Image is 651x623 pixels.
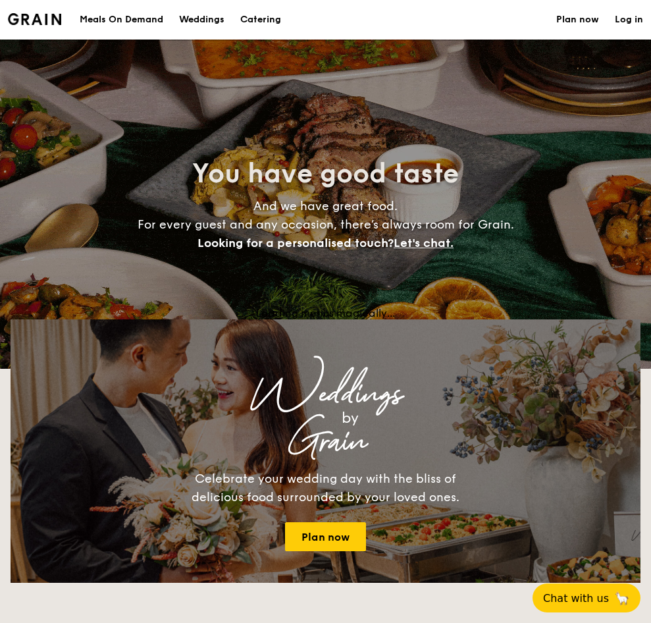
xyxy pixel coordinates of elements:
[285,522,366,551] a: Plan now
[73,430,579,454] div: Grain
[614,591,630,606] span: 🦙
[178,470,474,506] div: Celebrate your wedding day with the bliss of delicious food surrounded by your loved ones.
[11,307,640,319] div: Loading menus magically...
[533,583,640,612] button: Chat with us🦙
[543,592,609,605] span: Chat with us
[8,13,61,25] img: Grain
[394,236,454,250] span: Let's chat.
[8,13,61,25] a: Logotype
[122,406,579,430] div: by
[73,383,579,406] div: Weddings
